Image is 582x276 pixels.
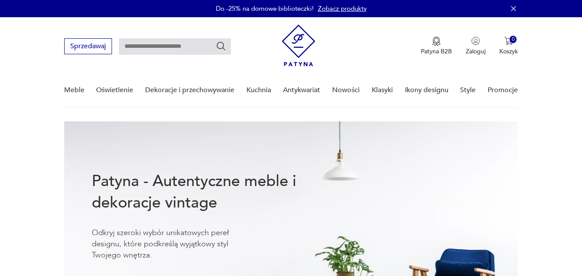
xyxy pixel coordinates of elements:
button: Zaloguj [466,37,486,56]
a: Ikona medaluPatyna B2B [421,37,452,56]
img: Ikonka użytkownika [471,37,480,45]
button: Patyna B2B [421,37,452,56]
a: Oświetlenie [96,74,133,107]
a: Sprzedawaj [64,44,112,50]
p: Zaloguj [466,47,486,56]
a: Style [460,74,476,107]
a: Klasyki [372,74,393,107]
a: Zobacz produkty [318,4,367,13]
a: Dekoracje i przechowywanie [145,74,234,107]
button: Szukaj [216,41,226,51]
button: Sprzedawaj [64,38,112,54]
a: Meble [64,74,84,107]
div: 0 [510,36,517,43]
a: Kuchnia [246,74,271,107]
h1: Patyna - Autentyczne meble i dekoracje vintage [92,171,324,214]
img: Patyna - sklep z meblami i dekoracjami vintage [282,25,315,66]
p: Patyna B2B [421,47,452,56]
p: Koszyk [499,47,518,56]
img: Ikona medalu [432,37,441,46]
a: Promocje [488,74,518,107]
button: 0Koszyk [499,37,518,56]
a: Nowości [332,74,360,107]
p: Do -25% na domowe biblioteczki! [216,4,314,13]
img: Ikona koszyka [504,37,513,45]
p: Odkryj szeroki wybór unikatowych pereł designu, które podkreślą wyjątkowy styl Twojego wnętrza. [92,227,255,261]
a: Antykwariat [283,74,320,107]
a: Ikony designu [405,74,448,107]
